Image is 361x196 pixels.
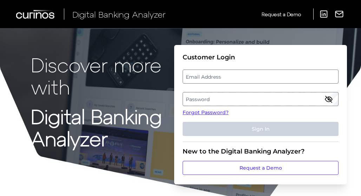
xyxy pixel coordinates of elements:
div: Customer Login [183,53,339,61]
span: Request a Demo [262,11,301,17]
label: Email Address [183,70,338,83]
div: New to the Digital Banking Analyzer? [183,148,339,155]
label: Password [183,93,338,105]
a: Forgot Password? [183,109,339,116]
a: Request a Demo [183,161,339,175]
img: Curinos [16,10,55,19]
p: Discover more with [31,53,171,98]
button: Sign In [183,122,339,136]
a: Request a Demo [262,8,301,20]
strong: Digital Banking Analyzer [31,104,162,150]
span: Digital Banking Analyzer [72,9,166,19]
